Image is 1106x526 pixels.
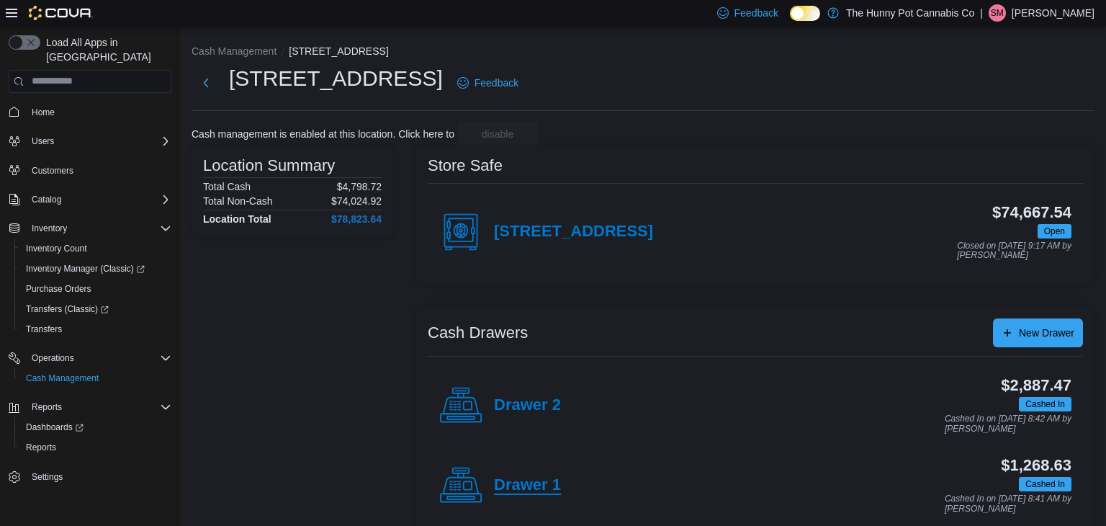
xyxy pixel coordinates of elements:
a: Dashboards [20,419,89,436]
button: Next [192,68,220,97]
span: Inventory Count [20,240,171,257]
button: Catalog [26,191,67,208]
nav: Complex example [9,96,171,525]
button: Reports [26,398,68,416]
div: Sarah Martin [989,4,1006,22]
button: Customers [3,160,177,181]
span: Inventory Manager (Classic) [26,263,145,275]
span: disable [482,127,513,141]
nav: An example of EuiBreadcrumbs [192,44,1094,61]
span: Customers [32,165,73,177]
button: Reports [3,397,177,417]
a: Reports [20,439,62,456]
span: New Drawer [1019,326,1074,340]
a: Settings [26,468,68,486]
span: Users [26,133,171,150]
p: $4,798.72 [337,181,382,192]
h3: Cash Drawers [428,324,528,342]
button: Reports [14,437,177,458]
h6: Total Non-Cash [203,195,273,207]
span: Customers [26,161,171,179]
span: Open [1044,225,1065,238]
span: Dashboards [26,422,84,433]
span: Cashed In [1019,477,1071,491]
a: Transfers (Classic) [20,300,114,318]
span: Home [26,103,171,121]
span: Reports [26,442,56,453]
h4: [STREET_ADDRESS] [494,223,653,241]
span: Transfers (Classic) [20,300,171,318]
a: Feedback [451,68,524,97]
button: Users [3,131,177,151]
span: Transfers (Classic) [26,303,109,315]
a: Transfers [20,321,68,338]
span: Feedback [734,6,778,20]
span: Load All Apps in [GEOGRAPHIC_DATA] [40,35,171,64]
span: Transfers [20,321,171,338]
span: Cash Management [26,373,99,384]
span: Dark Mode [790,21,791,22]
a: Dashboards [14,417,177,437]
p: [PERSON_NAME] [1012,4,1094,22]
p: $74,024.92 [331,195,382,207]
input: Dark Mode [790,6,820,21]
h3: $1,268.63 [1001,457,1071,474]
h4: Location Total [203,213,271,225]
span: Transfers [26,324,62,335]
span: Operations [26,349,171,367]
button: Operations [26,349,80,367]
span: Reports [32,401,62,413]
span: Inventory Manager (Classic) [20,260,171,277]
span: Cashed In [1025,478,1065,491]
a: Inventory Manager (Classic) [14,259,177,279]
a: Purchase Orders [20,280,97,298]
span: Catalog [32,194,61,205]
span: SM [991,4,1004,22]
span: Cashed In [1025,398,1065,411]
button: Operations [3,348,177,368]
span: Inventory [32,223,67,234]
span: Dashboards [20,419,171,436]
button: Transfers [14,319,177,339]
span: Settings [32,471,63,483]
span: Catalog [26,191,171,208]
span: Reports [20,439,171,456]
h3: $74,667.54 [992,204,1071,221]
p: Closed on [DATE] 9:17 AM by [PERSON_NAME] [957,241,1071,261]
h3: Store Safe [428,157,503,174]
span: Home [32,107,55,118]
h1: [STREET_ADDRESS] [229,64,443,93]
p: The Hunny Pot Cannabis Co [846,4,974,22]
span: Purchase Orders [20,280,171,298]
button: Inventory Count [14,239,177,259]
h3: $2,887.47 [1001,377,1071,394]
span: Cash Management [20,370,171,387]
a: Customers [26,162,79,179]
h4: Drawer 1 [494,476,561,495]
a: Home [26,104,60,121]
button: Catalog [3,190,177,210]
span: Purchase Orders [26,283,91,295]
a: Transfers (Classic) [14,299,177,319]
span: Inventory Count [26,243,87,254]
a: Cash Management [20,370,104,387]
a: Inventory Manager (Classic) [20,260,150,277]
span: Reports [26,398,171,416]
span: Cashed In [1019,397,1071,411]
p: | [980,4,983,22]
button: Settings [3,466,177,487]
img: Cova [29,6,93,20]
a: Inventory Count [20,240,93,257]
span: Open [1038,224,1071,239]
h6: Total Cash [203,181,251,192]
button: Cash Management [14,368,177,388]
button: Cash Management [192,45,276,57]
button: disable [457,122,538,146]
button: New Drawer [993,318,1083,347]
p: Cashed In on [DATE] 8:42 AM by [PERSON_NAME] [945,414,1071,434]
button: [STREET_ADDRESS] [289,45,388,57]
p: Cashed In on [DATE] 8:41 AM by [PERSON_NAME] [945,494,1071,514]
button: Inventory [26,220,73,237]
h3: Location Summary [203,157,335,174]
h4: Drawer 2 [494,396,561,415]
